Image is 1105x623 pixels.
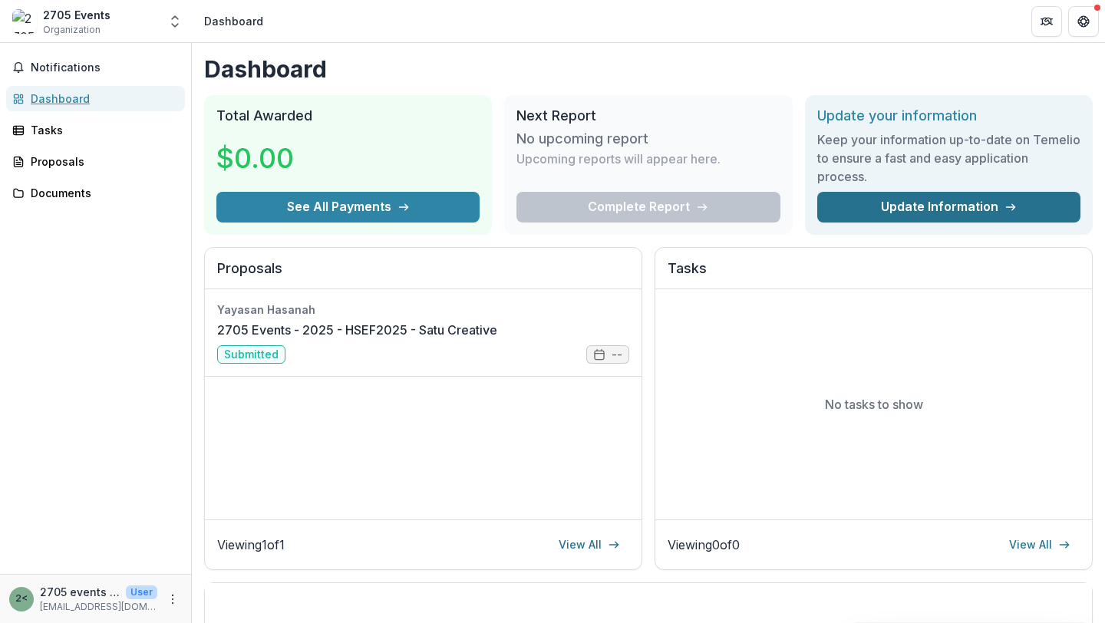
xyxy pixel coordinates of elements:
div: Documents [31,185,173,201]
div: 2705 events <events2705@gmail.com> [15,594,28,604]
img: 2705 Events [12,9,37,34]
h3: No upcoming report [516,130,648,147]
a: 2705 Events - 2025 - HSEF2025 - Satu Creative [217,321,497,339]
p: 2705 events <[EMAIL_ADDRESS][DOMAIN_NAME]> [40,584,120,600]
p: Viewing 1 of 1 [217,536,285,554]
p: [EMAIL_ADDRESS][DOMAIN_NAME] [40,600,157,614]
span: Notifications [31,61,179,74]
span: Organization [43,23,101,37]
button: More [163,590,182,608]
a: Proposals [6,149,185,174]
a: Dashboard [6,86,185,111]
button: Get Help [1068,6,1099,37]
button: See All Payments [216,192,480,222]
div: Dashboard [204,13,263,29]
nav: breadcrumb [198,10,269,32]
h1: Dashboard [204,55,1093,83]
div: Proposals [31,153,173,170]
h2: Total Awarded [216,107,480,124]
h3: Keep your information up-to-date on Temelio to ensure a fast and easy application process. [817,130,1080,186]
a: Update Information [817,192,1080,222]
div: 2705 Events [43,7,110,23]
div: Dashboard [31,91,173,107]
a: Tasks [6,117,185,143]
div: Tasks [31,122,173,138]
a: View All [549,532,629,557]
h2: Next Report [516,107,780,124]
h3: $0.00 [216,137,331,179]
button: Notifications [6,55,185,80]
a: Documents [6,180,185,206]
p: Viewing 0 of 0 [668,536,740,554]
h2: Update your information [817,107,1080,124]
button: Partners [1031,6,1062,37]
h2: Tasks [668,260,1080,289]
h2: Proposals [217,260,629,289]
button: Open entity switcher [164,6,186,37]
p: Upcoming reports will appear here. [516,150,721,168]
p: User [126,585,157,599]
p: No tasks to show [825,395,923,414]
a: View All [1000,532,1080,557]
